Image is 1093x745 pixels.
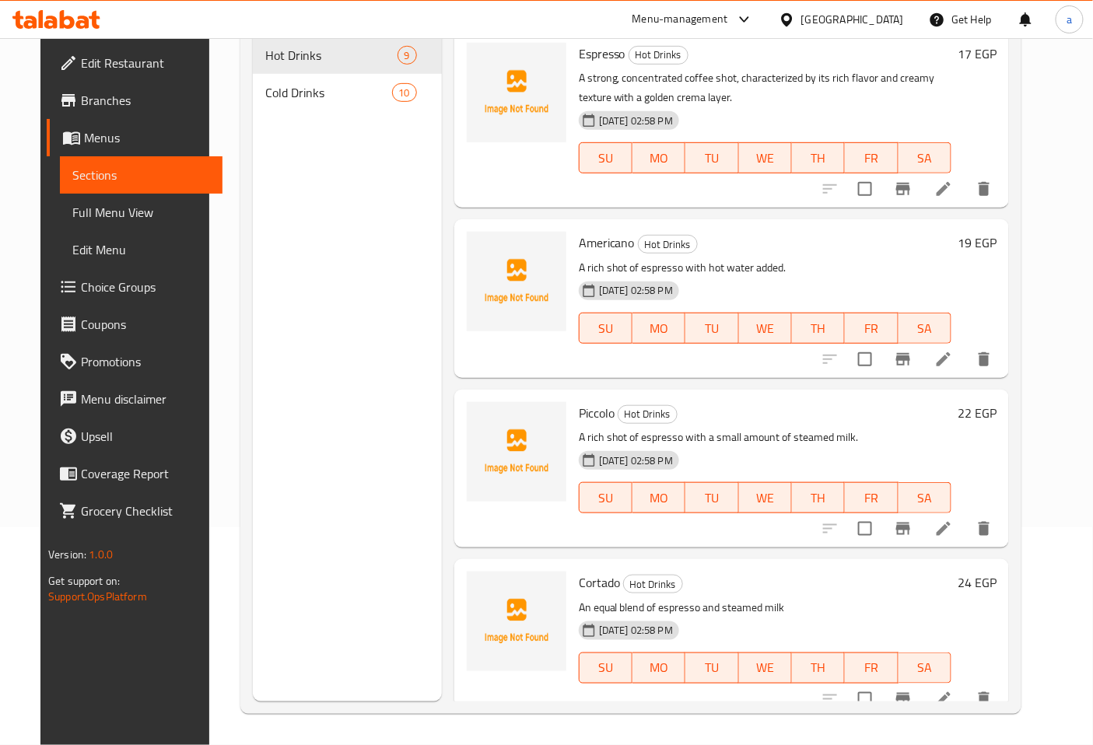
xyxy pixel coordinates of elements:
span: Select to update [849,343,881,376]
span: [DATE] 02:58 PM [593,283,679,298]
button: TU [685,142,738,173]
h6: 17 EGP [958,43,997,65]
button: Branch-specific-item [885,170,922,208]
span: 9 [398,48,416,63]
div: [GEOGRAPHIC_DATA] [801,11,904,28]
span: Coverage Report [81,464,211,483]
button: delete [965,341,1003,378]
span: Branches [81,91,211,110]
button: WE [739,313,792,344]
span: TH [798,147,839,170]
span: SU [586,317,626,340]
span: SA [905,317,945,340]
span: Full Menu View [72,203,211,222]
span: a [1067,11,1072,28]
div: Hot Drinks [629,46,688,65]
img: Americano [467,232,566,331]
button: Branch-specific-item [885,510,922,547]
img: Espresso [467,43,566,142]
span: Menu disclaimer [81,390,211,408]
span: [DATE] 02:58 PM [593,114,679,128]
span: FR [851,147,892,170]
a: Coverage Report [47,455,223,492]
span: Hot Drinks [618,405,677,423]
span: Grocery Checklist [81,502,211,520]
a: Edit menu item [934,180,953,198]
button: TH [792,142,845,173]
span: MO [639,147,679,170]
button: MO [632,313,685,344]
span: Hot Drinks [639,236,697,254]
span: WE [745,147,786,170]
button: FR [845,142,898,173]
span: Edit Menu [72,240,211,259]
span: TU [692,147,732,170]
span: Hot Drinks [624,575,682,593]
div: Hot Drinks [638,235,698,254]
span: TH [798,656,839,679]
p: A strong, concentrated coffee shot, characterized by its rich flavor and creamy texture with a go... [579,68,951,107]
span: SA [905,147,945,170]
img: Piccolo [467,402,566,502]
span: Select to update [849,173,881,205]
span: Version: [48,544,86,565]
button: WE [739,482,792,513]
span: [DATE] 02:58 PM [593,623,679,638]
a: Upsell [47,418,223,455]
span: MO [639,487,679,509]
span: FR [851,656,892,679]
span: [DATE] 02:58 PM [593,453,679,468]
a: Edit menu item [934,350,953,369]
button: SA [899,482,951,513]
p: A rich shot of espresso with hot water added. [579,258,951,278]
span: Edit Restaurant [81,54,211,72]
span: MO [639,317,679,340]
a: Coupons [47,306,223,343]
a: Full Menu View [60,194,223,231]
div: items [392,83,417,102]
span: Espresso [579,42,625,65]
button: FR [845,313,898,344]
h6: 19 EGP [958,232,997,254]
button: delete [965,170,1003,208]
span: FR [851,487,892,509]
nav: Menu sections [253,30,442,117]
span: Select to update [849,512,881,545]
span: 10 [393,86,416,100]
button: FR [845,482,898,513]
span: TU [692,317,732,340]
a: Choice Groups [47,268,223,306]
button: MO [632,142,685,173]
a: Support.OpsPlatform [48,586,147,607]
div: Hot Drinks [623,575,683,593]
span: WE [745,487,786,509]
span: Select to update [849,683,881,715]
div: Cold Drinks10 [253,74,442,111]
button: TH [792,652,845,684]
span: Coupons [81,315,211,334]
span: Sections [72,166,211,184]
span: 1.0.0 [89,544,113,565]
button: SU [579,652,632,684]
span: TH [798,317,839,340]
span: Get support on: [48,571,120,591]
div: Hot Drinks [618,405,678,424]
button: SU [579,142,632,173]
p: A rich shot of espresso with a small amount of steamed milk. [579,428,951,447]
button: TH [792,313,845,344]
a: Menus [47,119,223,156]
span: Hot Drinks [265,46,398,65]
button: TU [685,313,738,344]
span: SU [586,147,626,170]
div: Hot Drinks9 [253,37,442,74]
span: Menus [84,128,211,147]
span: Choice Groups [81,278,211,296]
div: items [398,46,417,65]
button: MO [632,482,685,513]
span: Americano [579,231,635,254]
span: Piccolo [579,401,615,425]
a: Edit menu item [934,690,953,708]
button: TU [685,652,738,684]
a: Menu disclaimer [47,380,223,418]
